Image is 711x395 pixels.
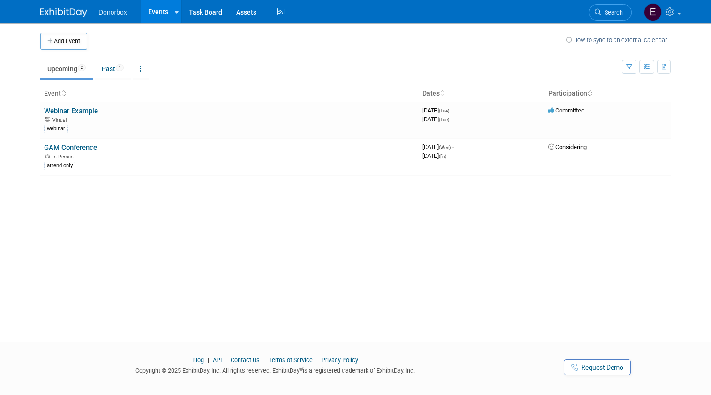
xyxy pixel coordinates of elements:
a: Search [589,4,632,21]
a: How to sync to an external calendar... [566,37,671,44]
span: [DATE] [422,152,446,159]
a: GAM Conference [44,143,97,152]
div: attend only [44,162,75,170]
img: Emily Sanders [644,3,662,21]
a: Upcoming2 [40,60,93,78]
span: Considering [548,143,587,150]
sup: ® [299,366,303,372]
th: Participation [545,86,671,102]
button: Add Event [40,33,87,50]
img: ExhibitDay [40,8,87,17]
span: [DATE] [422,116,449,123]
a: Sort by Event Name [61,89,66,97]
a: Contact Us [231,357,260,364]
span: (Tue) [439,117,449,122]
a: Terms of Service [269,357,313,364]
img: In-Person Event [45,154,50,158]
span: - [452,143,454,150]
span: (Wed) [439,145,451,150]
a: Request Demo [564,359,631,375]
span: | [314,357,320,364]
th: Event [40,86,419,102]
div: webinar [44,125,68,133]
span: (Fri) [439,154,446,159]
span: Donorbox [98,8,127,16]
a: Sort by Start Date [440,89,444,97]
span: Search [601,9,623,16]
span: 1 [116,64,124,71]
a: API [213,357,222,364]
span: Committed [548,107,584,114]
span: [DATE] [422,143,454,150]
a: Privacy Policy [322,357,358,364]
span: | [205,357,211,364]
span: | [261,357,267,364]
span: | [223,357,229,364]
a: Sort by Participation Type [587,89,592,97]
a: Blog [192,357,204,364]
span: [DATE] [422,107,452,114]
a: Past1 [95,60,131,78]
div: Copyright © 2025 ExhibitDay, Inc. All rights reserved. ExhibitDay is a registered trademark of Ex... [40,364,509,375]
img: Virtual Event [45,117,50,122]
span: In-Person [52,154,76,160]
th: Dates [419,86,545,102]
span: 2 [78,64,86,71]
span: (Tue) [439,108,449,113]
span: - [450,107,452,114]
a: Webinar Example [44,107,98,115]
span: Virtual [52,117,69,123]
